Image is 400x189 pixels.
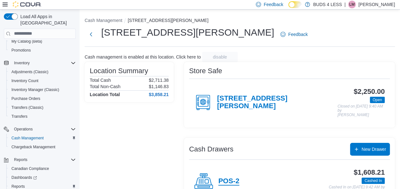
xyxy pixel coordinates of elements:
a: Dashboards [6,173,78,182]
button: disable [202,52,238,62]
span: Operations [11,125,76,133]
span: Inventory [14,60,30,66]
a: Promotions [9,46,33,54]
img: Cova [13,1,41,8]
span: Canadian Compliance [11,166,49,171]
a: Canadian Compliance [9,165,52,172]
h3: Cash Drawers [189,145,233,153]
nav: An example of EuiBreadcrumbs [85,17,395,25]
button: Transfers (Classic) [6,103,78,112]
h6: Total Non-Cash [90,84,121,89]
button: Next [85,28,97,41]
a: Chargeback Management [9,143,58,151]
p: Cash management is enabled at this location. Click here to [85,54,201,59]
h1: [STREET_ADDRESS][PERSON_NAME] [101,26,274,39]
h4: [STREET_ADDRESS][PERSON_NAME] [217,94,337,110]
span: Open [373,97,382,103]
span: Cashed In [361,178,385,184]
span: Adjustments (Classic) [9,68,76,76]
p: | [344,1,346,8]
h3: $1,608.21 [354,169,385,176]
span: Feedback [263,1,283,8]
a: Adjustments (Classic) [9,68,51,76]
a: Dashboards [9,174,39,181]
p: Closed on [DATE] 9:40 AM by [PERSON_NAME] [337,104,385,117]
span: Inventory [11,59,76,67]
h4: Location Total [90,92,120,97]
button: Cash Management [6,134,78,143]
span: New Drawer [361,146,386,152]
h6: Total Cash [90,78,111,83]
span: Dashboards [9,174,76,181]
span: Chargeback Management [9,143,76,151]
span: Inventory Count [9,77,76,85]
h4: $3,858.21 [149,92,169,97]
span: Dashboards [11,175,37,180]
button: Inventory Count [6,76,78,85]
button: My Catalog (Beta) [6,37,78,46]
button: Purchase Orders [6,94,78,103]
span: Transfers (Classic) [9,104,76,111]
button: New Drawer [350,143,390,156]
span: Load All Apps in [GEOGRAPHIC_DATA] [18,13,76,26]
span: Promotions [9,46,76,54]
h3: $2,250.00 [354,88,385,95]
span: Transfers [9,113,76,120]
button: [STREET_ADDRESS][PERSON_NAME] [128,18,208,23]
button: Operations [1,125,78,134]
button: Operations [11,125,35,133]
span: disable [213,54,227,60]
span: LM [349,1,355,8]
button: Canadian Compliance [6,164,78,173]
span: Reports [11,156,76,164]
a: Feedback [278,28,310,41]
button: Inventory [11,59,32,67]
span: Feedback [288,31,307,38]
h3: Store Safe [189,67,222,75]
button: Inventory [1,59,78,67]
a: Inventory Manager (Classic) [9,86,62,94]
button: Transfers [6,112,78,121]
p: [PERSON_NAME] [358,1,395,8]
span: Promotions [11,48,31,53]
button: Reports [1,155,78,164]
span: Cash Management [11,136,44,141]
a: Transfers (Classic) [9,104,46,111]
span: Inventory Count [11,78,39,83]
span: Purchase Orders [9,95,76,102]
span: Transfers [11,114,27,119]
a: Transfers [9,113,30,120]
span: Open [370,97,385,103]
input: Dark Mode [288,1,302,8]
button: Promotions [6,46,78,55]
span: Purchase Orders [11,96,40,101]
button: Reports [11,156,30,164]
button: Inventory Manager (Classic) [6,85,78,94]
span: Cash Management [9,134,76,142]
span: Inventory Manager (Classic) [11,87,59,92]
button: Cash Management [85,18,122,23]
a: My Catalog (Beta) [9,38,45,45]
span: Cashed In [364,178,382,184]
a: Inventory Count [9,77,41,85]
h3: Location Summary [90,67,148,75]
p: $2,711.38 [149,78,169,83]
span: Reports [11,184,25,189]
span: Canadian Compliance [9,165,76,172]
p: $1,146.83 [149,84,169,89]
div: Lauren Mallett [348,1,356,8]
span: Operations [14,127,33,132]
span: My Catalog (Beta) [9,38,76,45]
span: Chargeback Management [11,144,55,150]
span: Transfers (Classic) [11,105,43,110]
span: Reports [14,157,27,162]
p: BUDS 4 LESS [313,1,342,8]
button: Chargeback Management [6,143,78,151]
h4: POS-2 [218,177,239,185]
a: Purchase Orders [9,95,43,102]
span: Adjustments (Classic) [11,69,48,74]
a: Cash Management [9,134,46,142]
span: Inventory Manager (Classic) [9,86,76,94]
span: My Catalog (Beta) [11,39,42,44]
